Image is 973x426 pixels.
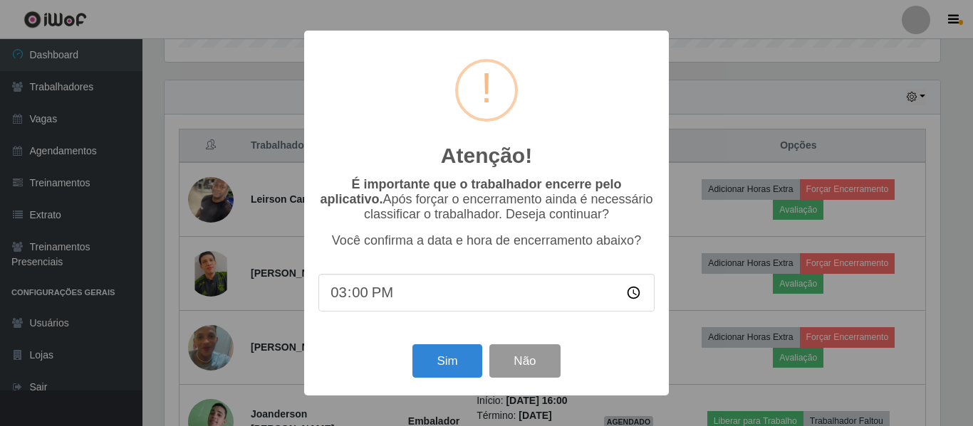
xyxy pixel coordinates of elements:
[318,177,655,222] p: Após forçar o encerramento ainda é necessário classificar o trabalhador. Deseja continuar?
[318,233,655,248] p: Você confirma a data e hora de encerramento abaixo?
[489,344,560,378] button: Não
[320,177,621,206] b: É importante que o trabalhador encerre pelo aplicativo.
[412,344,482,378] button: Sim
[441,143,532,169] h2: Atenção!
